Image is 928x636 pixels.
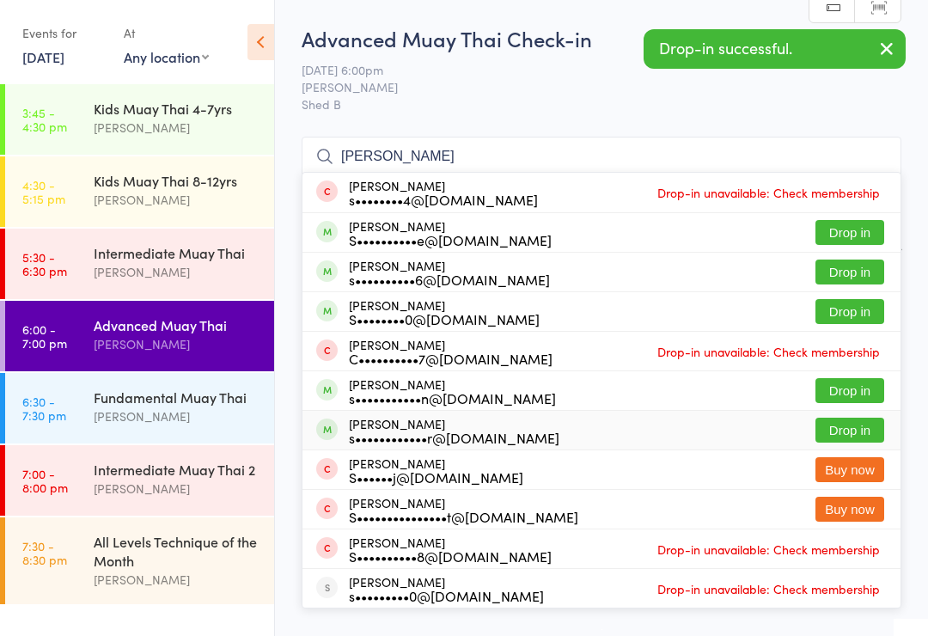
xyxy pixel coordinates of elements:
div: S••••••••••e@[DOMAIN_NAME] [349,233,552,247]
div: Intermediate Muay Thai [94,243,259,262]
div: [PERSON_NAME] [349,219,552,247]
div: [PERSON_NAME] [349,417,559,444]
time: 5:30 - 6:30 pm [22,250,67,278]
div: Kids Muay Thai 4-7yrs [94,99,259,118]
div: Fundamental Muay Thai [94,388,259,407]
span: Drop-in unavailable: Check membership [653,576,884,602]
a: 3:45 -4:30 pmKids Muay Thai 4-7yrs[PERSON_NAME] [5,84,274,155]
div: [PERSON_NAME] [349,496,578,523]
div: [PERSON_NAME] [94,262,259,282]
div: [PERSON_NAME] [349,535,552,563]
div: s••••••••••••r@[DOMAIN_NAME] [349,431,559,444]
div: [PERSON_NAME] [94,190,259,210]
div: At [124,19,209,47]
span: Drop-in unavailable: Check membership [653,339,884,364]
time: 4:30 - 5:15 pm [22,178,65,205]
button: Drop in [815,418,884,443]
button: Drop in [815,378,884,403]
a: 4:30 -5:15 pmKids Muay Thai 8-12yrs[PERSON_NAME] [5,156,274,227]
a: 7:00 -8:00 pmIntermediate Muay Thai 2[PERSON_NAME] [5,445,274,516]
div: Advanced Muay Thai [94,315,259,334]
div: All Levels Technique of the Month [94,532,259,570]
div: [PERSON_NAME] [349,298,540,326]
input: Search [302,137,901,176]
button: Buy now [815,497,884,522]
h2: Advanced Muay Thai Check-in [302,24,901,52]
div: [PERSON_NAME] [349,575,544,602]
button: Drop in [815,220,884,245]
div: [PERSON_NAME] [94,570,259,590]
time: 6:00 - 7:00 pm [22,322,67,350]
time: 6:30 - 7:30 pm [22,394,66,422]
time: 3:45 - 4:30 pm [22,106,67,133]
button: Buy now [815,457,884,482]
div: C••••••••••7@[DOMAIN_NAME] [349,352,553,365]
div: [PERSON_NAME] [349,338,553,365]
div: Events for [22,19,107,47]
div: Kids Muay Thai 8-12yrs [94,171,259,190]
div: Drop-in successful. [644,29,906,69]
div: [PERSON_NAME] [349,259,550,286]
button: Drop in [815,260,884,284]
span: Drop-in unavailable: Check membership [653,536,884,562]
div: S•••••••••••••••t@[DOMAIN_NAME] [349,510,578,523]
a: 7:30 -8:30 pmAll Levels Technique of the Month[PERSON_NAME] [5,517,274,604]
a: 6:00 -7:00 pmAdvanced Muay Thai[PERSON_NAME] [5,301,274,371]
div: s•••••••••••n@[DOMAIN_NAME] [349,391,556,405]
div: s••••••••4@[DOMAIN_NAME] [349,193,538,206]
a: 6:30 -7:30 pmFundamental Muay Thai[PERSON_NAME] [5,373,274,443]
div: [PERSON_NAME] [349,179,538,206]
span: Shed B [302,95,901,113]
div: S••••••••0@[DOMAIN_NAME] [349,312,540,326]
span: Drop-in unavailable: Check membership [653,180,884,205]
div: [PERSON_NAME] [94,118,259,138]
div: [PERSON_NAME] [349,377,556,405]
time: 7:00 - 8:00 pm [22,467,68,494]
span: [PERSON_NAME] [302,78,875,95]
div: [PERSON_NAME] [349,456,523,484]
span: [DATE] 6:00pm [302,61,875,78]
div: S••••••j@[DOMAIN_NAME] [349,470,523,484]
time: 7:30 - 8:30 pm [22,539,67,566]
a: [DATE] [22,47,64,66]
div: S••••••••••8@[DOMAIN_NAME] [349,549,552,563]
div: [PERSON_NAME] [94,407,259,426]
div: Any location [124,47,209,66]
a: 5:30 -6:30 pmIntermediate Muay Thai[PERSON_NAME] [5,229,274,299]
div: s••••••••••6@[DOMAIN_NAME] [349,272,550,286]
div: [PERSON_NAME] [94,334,259,354]
button: Drop in [815,299,884,324]
div: s•••••••••0@[DOMAIN_NAME] [349,589,544,602]
div: Intermediate Muay Thai 2 [94,460,259,479]
div: [PERSON_NAME] [94,479,259,498]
